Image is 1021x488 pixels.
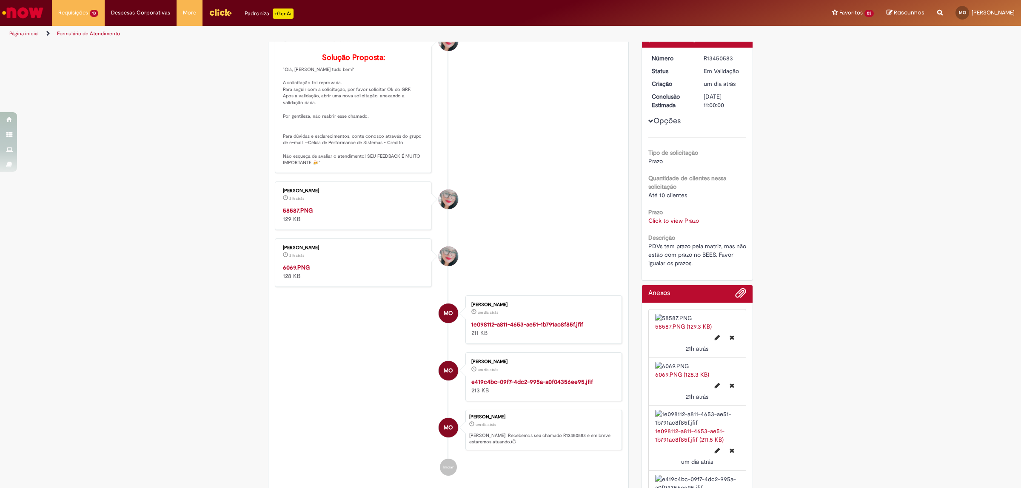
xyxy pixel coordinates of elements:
[90,10,98,17] span: 13
[478,367,498,372] time: 27/08/2025 06:35:57
[439,304,458,323] div: Maria Damasceno De Oliveira
[444,417,453,438] span: MO
[972,9,1015,16] span: [PERSON_NAME]
[476,422,496,427] time: 27/08/2025 06:36:01
[704,79,743,88] div: 27/08/2025 06:36:01
[471,359,613,364] div: [PERSON_NAME]
[1,4,45,21] img: ServiceNow
[648,242,748,267] span: PDVs tem prazo pela matriz, mas não estão com prazo no BEES. Favor igualar os prazos.
[959,10,966,15] span: MO
[58,9,88,17] span: Requisições
[275,15,622,484] ul: Histórico de tíquete
[710,444,725,457] button: Editar nome de arquivo 1e098112-a811-4653-ae51-1b791ac8f85f.jfif
[648,234,675,241] b: Descrição
[183,9,196,17] span: More
[894,9,924,17] span: Rascunhos
[648,208,663,216] b: Prazo
[6,26,674,42] ul: Trilhas de página
[289,196,304,201] span: 21h atrás
[471,378,593,386] a: e419c4bc-09f7-4dc2-995a-a0f04356ee95.jfif
[289,253,304,258] span: 21h atrás
[469,432,617,445] p: [PERSON_NAME]! Recebemos seu chamado R13450583 e em breve estaremos atuando.
[476,422,496,427] span: um dia atrás
[289,38,304,43] time: 27/08/2025 16:24:56
[839,9,863,17] span: Favoritos
[478,310,498,315] span: um dia atrás
[645,92,698,109] dt: Conclusão Estimada
[273,9,294,19] p: +GenAi
[724,379,739,392] button: Excluir 6069.PNG
[289,38,304,43] span: 21h atrás
[283,206,425,223] div: 129 KB
[735,287,746,303] button: Adicionar anexos
[111,9,170,17] span: Despesas Corporativas
[289,196,304,201] time: 27/08/2025 16:24:19
[283,54,425,166] p: "Olá, [PERSON_NAME] tudo bem? A solicitação foi reprovada. Para seguir com a solicitação, por fav...
[686,345,708,352] time: 27/08/2025 16:24:19
[439,247,458,266] div: Franciele Fernanda Melo dos Santos
[724,331,739,344] button: Excluir 58587.PNG
[9,30,39,37] a: Página inicial
[439,361,458,380] div: Maria Damasceno De Oliveira
[275,410,622,451] li: Maria Damasceno De Oliveira
[704,54,743,62] div: R13450583
[655,427,724,443] a: 1e098112-a811-4653-ae51-1b791ac8f85f.jfif (211.5 KB)
[710,379,725,392] button: Editar nome de arquivo 6069.PNG
[645,54,698,62] dt: Número
[471,320,613,337] div: 211 KB
[322,53,385,62] b: Solução Proposta:
[283,207,313,214] a: 58587.PNG
[686,393,708,400] time: 27/08/2025 16:24:19
[469,414,617,420] div: [PERSON_NAME]
[864,10,874,17] span: 23
[439,31,458,51] div: Franciele Fernanda Melo dos Santos
[289,253,304,258] time: 27/08/2025 16:24:19
[704,92,743,109] div: [DATE] 11:00:00
[471,321,583,328] a: 1e098112-a811-4653-ae51-1b791ac8f85f.jfif
[57,30,120,37] a: Formulário de Atendimento
[704,80,736,88] time: 27/08/2025 06:36:01
[645,79,698,88] dt: Criação
[648,289,670,297] h2: Anexos
[724,444,739,457] button: Excluir 1e098112-a811-4653-ae51-1b791ac8f85f.jfif
[648,149,698,156] b: Tipo de solicitação
[704,80,736,88] span: um dia atrás
[655,323,712,330] a: 58587.PNG (129.3 KB)
[681,458,713,465] span: um dia atrás
[283,245,425,250] div: [PERSON_NAME]
[710,331,725,344] button: Editar nome de arquivo 58587.PNG
[439,418,458,437] div: Maria Damasceno De Oliveira
[283,264,310,271] a: 6069.PNG
[648,157,663,165] span: Prazo
[648,217,699,224] a: Click to view Prazo
[655,314,740,322] img: 58587.PNG
[648,191,687,199] span: Até 10 clientes
[704,67,743,75] div: Em Validação
[887,9,924,17] a: Rascunhos
[686,393,708,400] span: 21h atrás
[478,310,498,315] time: 27/08/2025 06:35:57
[471,302,613,307] div: [PERSON_NAME]
[209,6,232,19] img: click_logo_yellow_360x200.png
[245,9,294,19] div: Padroniza
[655,362,740,370] img: 6069.PNG
[471,377,613,394] div: 213 KB
[444,303,453,323] span: MO
[681,458,713,465] time: 27/08/2025 06:35:57
[655,371,709,378] a: 6069.PNG (128.3 KB)
[283,188,425,193] div: [PERSON_NAME]
[444,360,453,381] span: MO
[645,67,698,75] dt: Status
[478,367,498,372] span: um dia atrás
[686,345,708,352] span: 21h atrás
[283,263,425,280] div: 128 KB
[439,190,458,209] div: Franciele Fernanda Melo dos Santos
[655,410,740,427] img: 1e098112-a811-4653-ae51-1b791ac8f85f.jfif
[648,174,726,190] b: Quantidade de clientes nessa solicitação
